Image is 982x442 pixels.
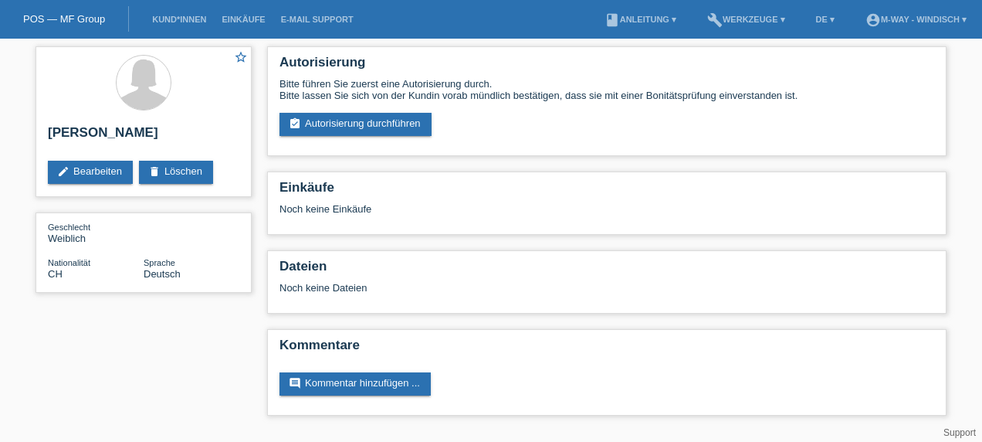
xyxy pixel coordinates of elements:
[865,12,881,28] i: account_circle
[144,258,175,267] span: Sprache
[148,165,161,178] i: delete
[48,221,144,244] div: Weiblich
[48,161,133,184] a: editBearbeiten
[23,13,105,25] a: POS — MF Group
[279,259,934,282] h2: Dateien
[139,161,213,184] a: deleteLöschen
[597,15,684,24] a: bookAnleitung ▾
[604,12,620,28] i: book
[234,50,248,64] i: star_border
[279,55,934,78] h2: Autorisierung
[57,165,69,178] i: edit
[144,268,181,280] span: Deutsch
[289,117,301,130] i: assignment_turned_in
[273,15,361,24] a: E-Mail Support
[214,15,273,24] a: Einkäufe
[279,203,934,226] div: Noch keine Einkäufe
[48,223,90,232] span: Geschlecht
[858,15,974,24] a: account_circlem-way - Windisch ▾
[48,125,239,148] h2: [PERSON_NAME]
[279,338,934,361] h2: Kommentare
[808,15,842,24] a: DE ▾
[234,50,248,66] a: star_border
[279,372,431,396] a: commentKommentar hinzufügen ...
[279,180,934,203] h2: Einkäufe
[279,113,432,136] a: assignment_turned_inAutorisierung durchführen
[279,282,751,294] div: Noch keine Dateien
[699,15,793,24] a: buildWerkzeuge ▾
[289,377,301,389] i: comment
[943,427,976,438] a: Support
[707,12,723,28] i: build
[48,268,63,280] span: Schweiz
[279,78,934,101] div: Bitte führen Sie zuerst eine Autorisierung durch. Bitte lassen Sie sich von der Kundin vorab münd...
[48,258,90,267] span: Nationalität
[144,15,214,24] a: Kund*innen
